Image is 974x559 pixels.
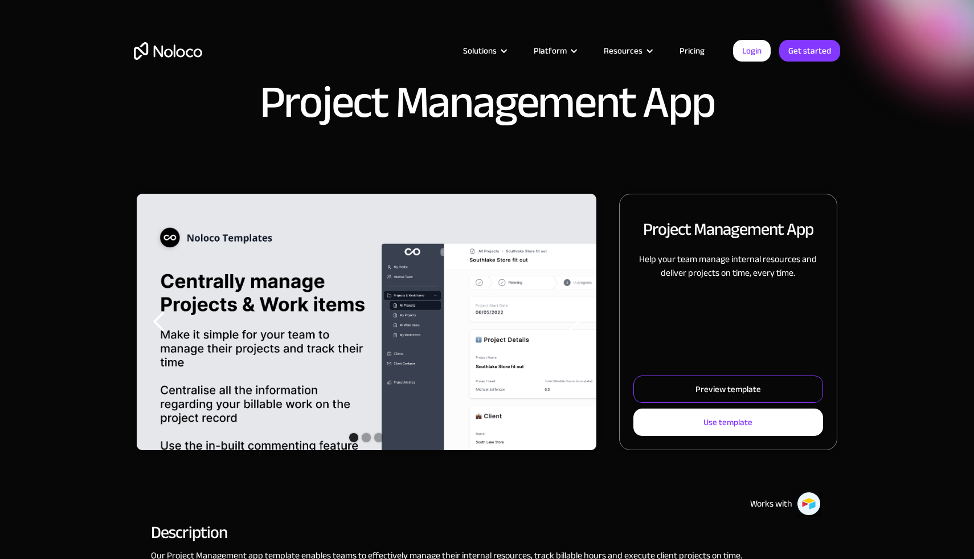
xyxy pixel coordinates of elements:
[349,433,358,442] div: Show slide 1 of 3
[604,43,642,58] div: Resources
[374,433,383,442] div: Show slide 3 of 3
[590,43,665,58] div: Resources
[260,80,715,125] h1: Project Management App
[633,252,823,280] p: Help your team manage internal resources and deliver projects on time, every time.
[534,43,567,58] div: Platform
[137,194,182,450] div: previous slide
[643,217,813,241] h2: Project Management App
[779,40,840,62] a: Get started
[362,433,371,442] div: Show slide 2 of 3
[134,42,202,60] a: home
[633,376,823,403] a: Preview template
[551,194,596,450] div: next slide
[703,415,752,430] div: Use template
[137,194,596,450] div: 3 of 3
[463,43,497,58] div: Solutions
[695,382,761,397] div: Preview template
[449,43,519,58] div: Solutions
[665,43,719,58] a: Pricing
[633,409,823,436] a: Use template
[137,194,596,450] div: carousel
[733,40,771,62] a: Login
[519,43,590,58] div: Platform
[151,527,823,537] h2: Description
[746,474,974,553] iframe: Intercom notifications message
